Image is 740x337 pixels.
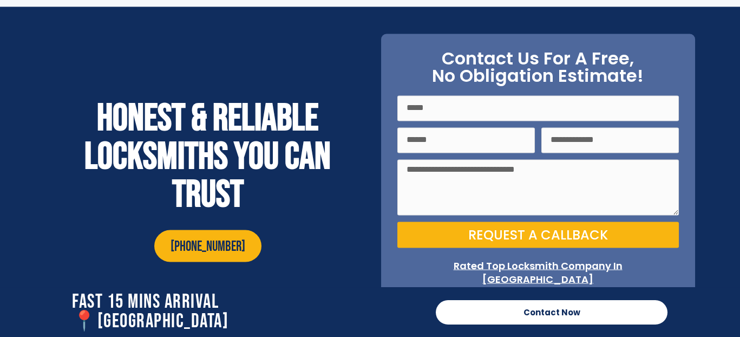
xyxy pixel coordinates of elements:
[72,293,425,332] h2: Fast 15 Mins Arrival 📍[GEOGRAPHIC_DATA]
[397,222,679,248] button: Request a Callback
[523,308,580,316] span: Contact Now
[171,238,245,255] span: [PHONE_NUMBER]
[397,258,679,286] p: Rated Top Locksmith Company In [GEOGRAPHIC_DATA]
[397,95,679,255] form: On Point Locksmith
[397,50,679,85] h2: Contact Us For A Free, No Obligation Estimate!
[436,300,667,325] a: Contact Now
[51,100,365,213] h2: Honest & reliable locksmiths you can trust
[154,230,261,262] a: [PHONE_NUMBER]
[468,228,608,241] span: Request a Callback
